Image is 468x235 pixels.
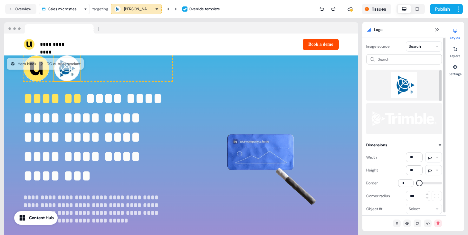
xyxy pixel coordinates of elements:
[371,106,437,132] img: trimble.com logo
[366,41,390,52] div: Image source
[184,39,339,50] div: Book a demo
[47,61,81,67] div: DC outreach variant
[374,26,383,33] span: Logo
[446,44,464,58] button: Layers
[428,167,432,173] div: px
[366,142,442,148] button: Dimensions
[14,211,58,225] button: Content Hub
[366,204,382,214] div: Object fit
[446,26,464,40] button: Styles
[446,62,464,76] button: Settings
[366,152,377,162] div: Width
[366,178,378,188] div: Border
[189,6,220,12] div: Override template
[366,165,378,175] div: Height
[366,191,390,201] div: Corner radius
[5,4,36,14] button: Overview
[10,61,36,67] div: Hero block
[409,43,421,50] div: Search
[371,72,437,98] img: trimble.com logo
[428,154,432,161] div: px
[366,142,387,148] div: Dimensions
[4,22,103,34] img: Browser topbar
[92,6,108,12] div: targeting
[111,4,162,14] button: [PERSON_NAME]
[190,78,339,227] img: Image
[406,204,442,214] button: Select
[29,215,54,221] div: Content Hub
[409,206,420,212] div: Select
[124,6,150,12] div: [PERSON_NAME]
[362,4,391,14] button: 1issues
[48,6,81,12] div: Sales microsties outreach
[430,4,454,14] button: Publish
[303,39,339,50] button: Book a demo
